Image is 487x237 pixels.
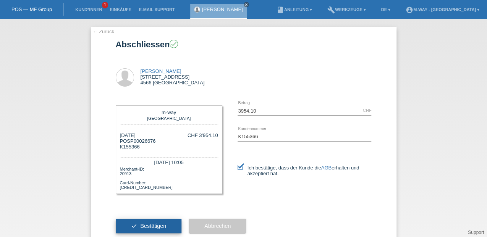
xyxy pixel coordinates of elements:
label: Ich bestätige, dass der Kunde die erhalten und akzeptiert hat. [238,165,372,176]
span: K155366 [120,144,140,150]
span: Abbrechen [204,223,231,229]
a: close [244,2,249,7]
a: buildWerkzeuge ▾ [324,7,370,12]
i: account_circle [406,6,413,14]
a: account_circlem-way - [GEOGRAPHIC_DATA] ▾ [402,7,483,12]
a: DE ▾ [377,7,394,12]
button: check Bestätigen [116,219,182,233]
button: Abbrechen [189,219,246,233]
div: [GEOGRAPHIC_DATA] [122,115,216,121]
a: ← Zurück [93,29,114,34]
h1: Abschliessen [116,40,372,49]
div: m-way [122,110,216,115]
a: bookAnleitung ▾ [273,7,316,12]
a: POS — MF Group [11,6,52,12]
i: close [244,3,248,6]
i: check [170,40,177,47]
a: [PERSON_NAME] [202,6,243,12]
div: [DATE] POSP00026676 [120,132,156,150]
a: Support [468,230,484,235]
div: [STREET_ADDRESS] 4566 [GEOGRAPHIC_DATA] [141,68,205,85]
span: Bestätigen [140,223,166,229]
div: Merchant-ID: 20913 Card-Number: [CREDIT_CARD_NUMBER] [120,166,218,190]
i: build [327,6,335,14]
a: AGB [321,165,332,171]
a: Kund*innen [71,7,106,12]
i: book [277,6,284,14]
div: CHF 3'954.10 [188,132,218,138]
a: Einkäufe [106,7,135,12]
div: CHF [363,108,372,113]
i: check [131,223,137,229]
div: [DATE] 10:05 [120,157,218,166]
a: [PERSON_NAME] [141,68,181,74]
span: 1 [102,2,108,8]
a: E-Mail Support [135,7,179,12]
